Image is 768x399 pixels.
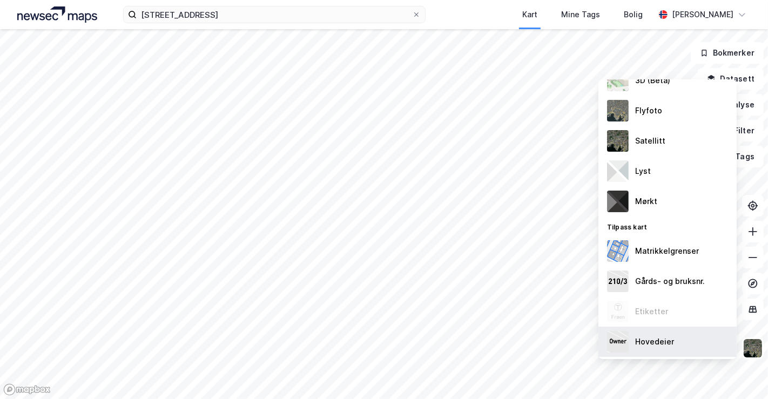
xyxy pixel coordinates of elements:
div: [PERSON_NAME] [672,8,733,21]
div: Satellitt [635,134,665,147]
div: Etiketter [635,305,668,318]
img: nCdM7BzjoCAAAAAElFTkSuQmCC [607,191,629,212]
button: Tags [713,146,764,167]
img: cadastreBorders.cfe08de4b5ddd52a10de.jpeg [607,240,629,262]
div: Flyfoto [635,104,662,117]
div: Matrikkelgrenser [635,245,699,258]
img: logo.a4113a55bc3d86da70a041830d287a7e.svg [17,6,97,23]
div: 3D (Beta) [635,74,670,87]
img: 9k= [607,130,629,152]
button: Bokmerker [691,42,764,64]
div: Lyst [635,165,651,178]
img: cadastreKeys.547ab17ec502f5a4ef2b.jpeg [607,270,629,292]
img: Z [607,100,629,121]
img: Z [607,301,629,322]
img: majorOwner.b5e170eddb5c04bfeeff.jpeg [607,331,629,353]
input: Søk på adresse, matrikkel, gårdeiere, leietakere eller personer [137,6,412,23]
div: Kart [522,8,537,21]
div: Hovedeier [635,335,674,348]
img: Z [607,70,629,91]
a: Mapbox homepage [3,383,51,396]
button: Datasett [698,68,764,90]
div: Mørkt [635,195,657,208]
div: Tilpass kart [598,217,737,236]
button: Filter [712,120,764,141]
div: Mine Tags [561,8,600,21]
img: 9k= [743,338,763,359]
iframe: Chat Widget [714,347,768,399]
img: luj3wr1y2y3+OchiMxRmMxRlscgabnMEmZ7DJGWxyBpucwSZnsMkZbHIGm5zBJmewyRlscgabnMEmZ7DJGWxyBpucwSZnsMkZ... [607,160,629,182]
div: Gårds- og bruksnr. [635,275,705,288]
div: Bolig [624,8,643,21]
